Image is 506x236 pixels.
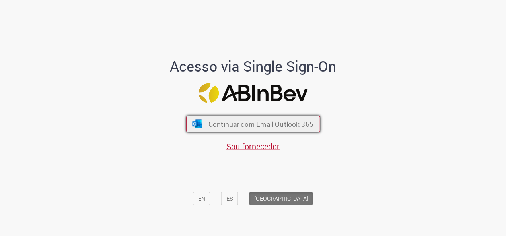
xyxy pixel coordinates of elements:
button: [GEOGRAPHIC_DATA] [249,192,313,205]
a: Sou fornecedor [226,141,280,151]
img: Logo ABInBev [199,83,307,103]
button: ES [221,192,238,205]
h1: Acesso via Single Sign-On [143,58,364,74]
img: ícone Azure/Microsoft 360 [191,120,203,128]
span: Continuar com Email Outlook 365 [208,120,313,129]
button: EN [193,192,210,205]
button: ícone Azure/Microsoft 360 Continuar com Email Outlook 365 [186,116,320,132]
